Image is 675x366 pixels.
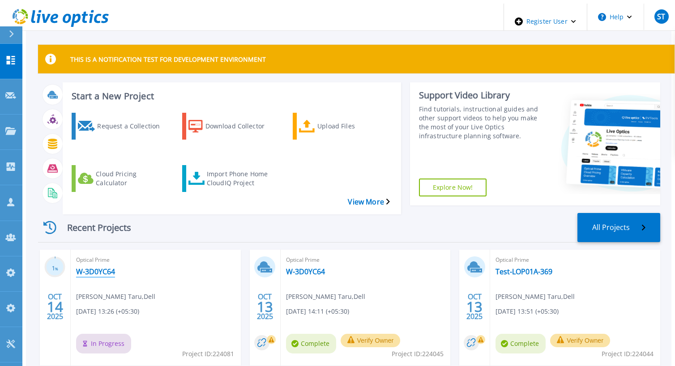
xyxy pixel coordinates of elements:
[47,290,64,323] div: OCT 2025
[587,4,643,30] button: Help
[466,303,483,311] span: 13
[286,334,336,353] span: Complete
[182,113,291,140] a: Download Collector
[348,198,389,206] a: View More
[70,55,266,64] p: THIS IS A NOTIFICATION TEST FOR DEVELOPMENT ENVIRONMENT
[72,91,389,101] h3: Start a New Project
[182,349,234,359] span: Project ID: 224081
[76,306,139,316] span: [DATE] 13:26 (+05:30)
[38,217,145,238] div: Recent Projects
[72,165,180,192] a: Cloud Pricing Calculator
[76,334,131,353] span: In Progress
[256,290,273,323] div: OCT 2025
[286,255,445,265] span: Optical Prime
[504,4,587,39] div: Register User
[55,266,58,271] span: %
[496,334,546,353] span: Complete
[392,349,444,359] span: Project ID: 224045
[207,167,278,190] div: Import Phone Home CloudIQ Project
[76,255,235,265] span: Optical Prime
[286,306,349,316] span: [DATE] 14:11 (+05:30)
[550,334,610,347] button: Verify Owner
[496,255,655,265] span: Optical Prime
[96,167,167,190] div: Cloud Pricing Calculator
[496,306,559,316] span: [DATE] 13:51 (+05:30)
[341,334,401,347] button: Verify Owner
[293,113,401,140] a: Upload Files
[657,13,665,20] span: ST
[286,267,325,276] a: W-3D0YC64
[97,115,169,137] div: Request a Collection
[317,115,389,137] div: Upload Files
[76,292,155,302] span: [PERSON_NAME] Taru , Dell
[257,303,273,311] span: 13
[419,179,487,196] a: Explore Now!
[577,213,660,242] a: All Projects
[47,303,63,311] span: 14
[76,267,115,276] a: W-3D0YC64
[205,115,277,137] div: Download Collector
[496,292,575,302] span: [PERSON_NAME] Taru , Dell
[419,105,544,140] div: Find tutorials, instructional guides and other support videos to help you make the most of your L...
[44,264,65,274] h3: 1
[496,267,552,276] a: Test-LOP01A-369
[72,113,180,140] a: Request a Collection
[419,89,544,101] div: Support Video Library
[602,349,654,359] span: Project ID: 224044
[466,290,483,323] div: OCT 2025
[286,292,365,302] span: [PERSON_NAME] Taru , Dell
